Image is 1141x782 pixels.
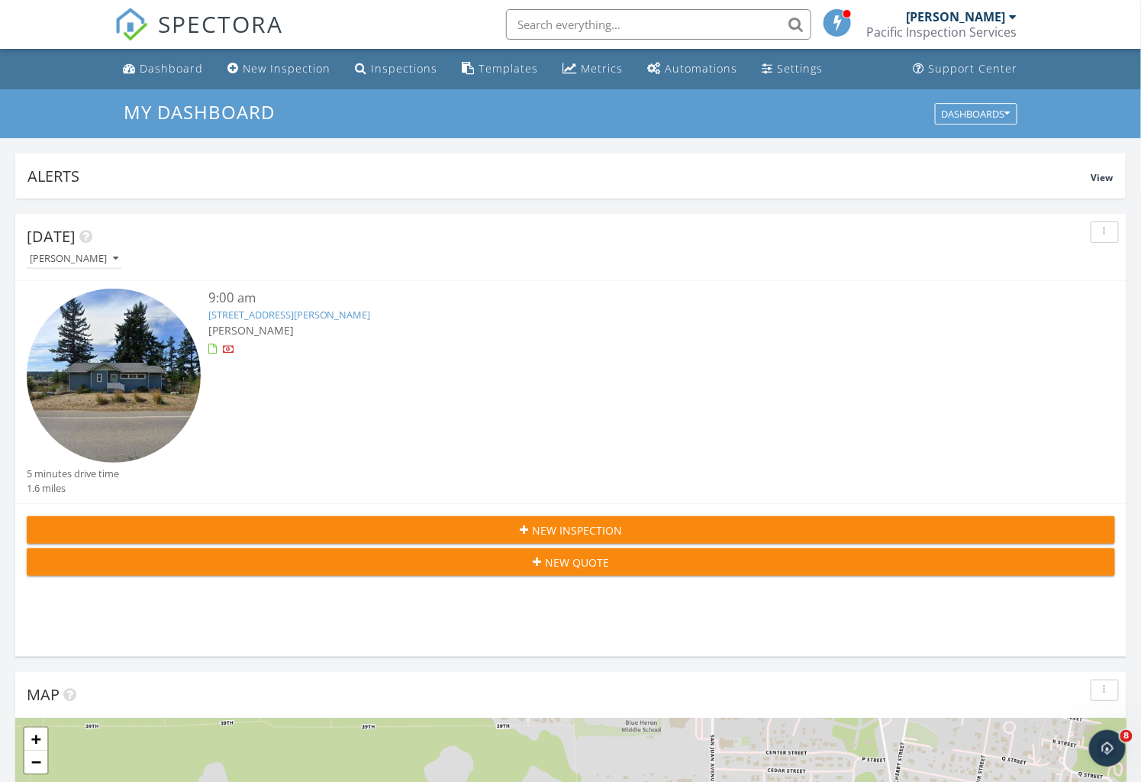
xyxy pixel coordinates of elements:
a: Support Center [907,55,1024,83]
iframe: Intercom live chat [1089,730,1126,767]
a: New Inspection [222,55,337,83]
a: Zoom in [24,728,47,751]
a: 9:00 am [STREET_ADDRESS][PERSON_NAME] [PERSON_NAME] 5 minutes drive time 1.6 miles [27,289,1115,496]
button: New Quote [27,548,1115,576]
span: Map [27,684,60,705]
div: [PERSON_NAME] [30,254,118,264]
a: Automations (Basic) [642,55,744,83]
a: Templates [456,55,545,83]
a: Dashboard [118,55,210,83]
div: Settings [778,61,824,76]
a: Zoom out [24,751,47,774]
div: New Inspection [243,61,331,76]
button: New Inspection [27,516,1115,544]
div: Metrics [582,61,624,76]
span: My Dashboard [124,99,275,124]
a: [STREET_ADDRESS][PERSON_NAME] [208,308,371,322]
div: 5 minutes drive time [27,467,119,481]
span: New Inspection [532,522,622,538]
div: Automations [666,61,738,76]
div: 1.6 miles [27,481,119,496]
div: Templates [479,61,539,76]
div: Pacific Inspection Services [867,24,1017,40]
button: [PERSON_NAME] [27,249,121,270]
span: [PERSON_NAME] [208,323,294,338]
button: Dashboards [935,103,1017,124]
div: Inspections [372,61,438,76]
div: Dashboards [942,108,1010,119]
div: [PERSON_NAME] [907,9,1006,24]
span: New Quote [545,554,609,570]
a: Settings [756,55,830,83]
div: Dashboard [140,61,204,76]
span: [DATE] [27,226,76,247]
div: 9:00 am [208,289,1025,308]
img: streetview [27,289,201,463]
input: Search everything... [506,9,811,40]
img: The Best Home Inspection Software - Spectora [114,8,148,41]
span: View [1091,171,1114,184]
a: Inspections [350,55,444,83]
a: Metrics [557,55,630,83]
span: SPECTORA [159,8,284,40]
a: SPECTORA [114,21,284,53]
div: Alerts [27,166,1091,186]
div: Support Center [929,61,1018,76]
span: 8 [1120,730,1133,742]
